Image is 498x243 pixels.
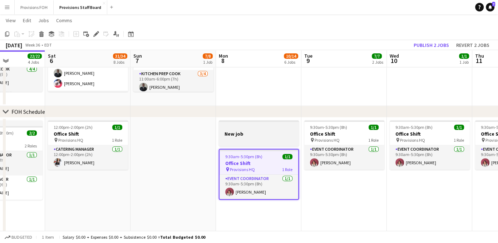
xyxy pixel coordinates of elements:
[390,53,399,59] span: Wed
[390,120,470,170] app-job-card: 9:30am-5:30pm (8h)1/1Office Shift Provisions HQ1 RoleEvent Coordinator1/19:30am-5:30pm (8h)[PERSO...
[453,40,492,50] button: Revert 2 jobs
[220,160,298,166] h3: Office Shift
[54,125,93,130] span: 12:00pm-2:00pm (2h)
[225,154,262,159] span: 9:30am-5:30pm (8h)
[230,167,255,172] span: Provisions HQ
[203,59,212,65] div: 1 Job
[303,57,312,65] span: 9
[35,16,52,25] a: Jobs
[454,137,464,143] span: 1 Role
[133,53,142,59] span: Sun
[56,17,72,24] span: Comms
[315,137,340,143] span: Provisions HQ
[3,16,19,25] a: View
[54,0,107,14] button: Provisions Staff Board
[389,57,399,65] span: 10
[219,120,299,146] app-job-card: New job
[132,57,142,65] span: 7
[390,145,470,170] app-card-role: Event Coordinator1/19:30am-5:30pm (8h)[PERSON_NAME]
[474,57,484,65] span: 11
[368,137,379,143] span: 1 Role
[11,235,32,240] span: Budgeted
[219,131,299,137] h3: New job
[23,17,31,24] span: Edit
[58,137,83,143] span: Provisions HQ
[218,57,228,65] span: 8
[284,53,298,59] span: 10/14
[304,120,384,170] app-job-card: 9:30am-5:30pm (8h)1/1Office Shift Provisions HQ1 RoleEvent Coordinator1/19:30am-5:30pm (8h)[PERSO...
[113,59,127,65] div: 8 Jobs
[20,16,34,25] a: Edit
[310,125,347,130] span: 9:30am-5:30pm (8h)
[24,42,41,48] span: Week 36
[219,149,299,200] app-job-card: 9:30am-5:30pm (8h)1/1Office Shift Provisions HQ1 RoleEvent Coordinator1/19:30am-5:30pm (8h)[PERSO...
[282,167,292,172] span: 1 Role
[304,131,384,137] h3: Office Shift
[63,234,205,240] div: Salary $0.00 + Expenses $0.00 + Subsistence $0.00 =
[395,125,433,130] span: 9:30am-5:30pm (8h)
[6,17,16,24] span: View
[48,120,128,170] app-job-card: 12:00pm-2:00pm (2h)1/1Office Shift Provisions HQ1 RoleCatering Manager1/112:00pm-2:00pm (2h)[PERS...
[39,234,56,240] span: 1 item
[390,131,470,137] h3: Office Shift
[48,131,128,137] h3: Office Shift
[27,130,37,136] span: 2/2
[475,53,484,59] span: Thu
[304,145,384,170] app-card-role: Event Coordinator1/19:30am-5:30pm (8h)[PERSON_NAME]
[219,53,228,59] span: Mon
[459,59,469,65] div: 1 Job
[459,53,469,59] span: 1/1
[44,42,52,48] div: EDT
[372,53,382,59] span: 7/7
[48,145,128,170] app-card-role: Catering Manager1/112:00pm-2:00pm (2h)[PERSON_NAME]
[372,59,383,65] div: 2 Jobs
[112,137,122,143] span: 1 Role
[48,45,128,91] app-card-role: Catering Manager3/310:00am-1:59pm (3h59m)[PERSON_NAME] De[PERSON_NAME][PERSON_NAME]
[47,57,56,65] span: 6
[400,137,425,143] span: Provisions HQ
[38,17,49,24] span: Jobs
[284,59,298,65] div: 6 Jobs
[304,53,312,59] span: Tue
[4,233,33,241] button: Budgeted
[112,125,122,130] span: 1/1
[160,234,205,240] span: Total Budgeted $0.00
[203,53,213,59] span: 7/8
[492,2,495,6] span: 7
[486,3,494,11] a: 7
[282,154,292,159] span: 1/1
[113,53,127,59] span: 31/34
[25,143,37,149] span: 2 Roles
[369,125,379,130] span: 1/1
[28,59,41,65] div: 4 Jobs
[53,16,75,25] a: Comms
[454,125,464,130] span: 1/1
[411,40,452,50] button: Publish 2 jobs
[220,175,298,199] app-card-role: Event Coordinator1/19:30am-5:30pm (8h)[PERSON_NAME]
[133,70,213,125] app-card-role: Kitchen Prep Cook3/411:00am-6:00pm (7h)[PERSON_NAME]
[6,42,22,49] div: [DATE]
[11,108,45,115] div: FOH Schedule
[15,0,54,14] button: Provisions FOH
[48,53,56,59] span: Sat
[28,53,42,59] span: 22/22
